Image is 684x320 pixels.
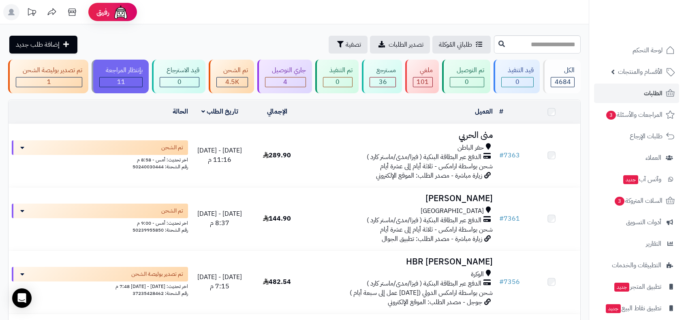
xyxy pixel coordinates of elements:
a: العملاء [594,148,679,168]
img: logo-2.png [629,22,676,39]
span: طلبات الإرجاع [630,131,663,142]
span: شحن بواسطة ارامكس - ثلاثة أيام إلى عشرة أيام [380,225,493,234]
a: تطبيق نقاط البيعجديد [594,299,679,318]
a: #7363 [499,150,520,160]
a: #7361 [499,214,520,223]
span: تم تصدير بوليصة الشحن [131,270,183,278]
a: إضافة طلب جديد [9,36,77,54]
span: تصدير الطلبات [389,40,423,49]
span: رقم الشحنة: 50239955850 [133,226,188,234]
div: 1 [16,77,82,87]
span: 144.90 [263,214,291,223]
a: تصدير الطلبات [370,36,430,54]
span: زيارة مباشرة - مصدر الطلب: الموقع الإلكتروني [376,171,482,180]
a: تم التوصيل 0 [440,60,492,93]
span: 0 [177,77,182,87]
div: 101 [413,77,432,87]
span: الدفع عبر البطاقة البنكية ( فيزا/مدى/ماستر كارد ) [367,216,481,225]
span: وآتس آب [622,174,661,185]
div: تم تصدير بوليصة الشحن [16,66,82,75]
span: تطبيق نقاط البيع [605,303,661,314]
div: Open Intercom Messenger [12,288,32,308]
h3: HBR [PERSON_NAME] [309,257,493,266]
a: تم التنفيذ 0 [314,60,361,93]
span: جوجل - مصدر الطلب: الموقع الإلكتروني [388,297,482,307]
span: لوحة التحكم [633,45,663,56]
div: ملغي [413,66,433,75]
a: العميل [475,107,493,116]
div: اخر تحديث: أمس - 8:58 م [12,155,188,163]
span: # [499,150,504,160]
a: السلات المتروكة3 [594,191,679,210]
span: 289.90 [263,150,291,160]
span: أدوات التسويق [626,217,661,228]
span: جديد [606,304,621,313]
h3: منى الحربي [309,131,493,140]
a: الحالة [173,107,188,116]
a: ملغي 101 [404,60,440,93]
div: تم الشحن [216,66,248,75]
span: تم الشحن [161,144,183,152]
span: رفيق [96,7,109,17]
div: بإنتظار المراجعة [99,66,143,75]
span: الطلبات [644,88,663,99]
div: 0 [160,77,199,87]
span: جديد [614,283,629,292]
span: # [499,277,504,287]
span: 0 [465,77,469,87]
a: الطلبات [594,84,679,103]
span: 4 [283,77,287,87]
span: 3 [606,111,616,120]
span: الدفع عبر البطاقة البنكية ( فيزا/مدى/ماستر كارد ) [367,279,481,288]
span: 101 [417,77,429,87]
a: تطبيق المتجرجديد [594,277,679,296]
span: [DATE] - [DATE] 8:37 م [197,209,242,228]
div: 0 [450,77,484,87]
a: أدوات التسويق [594,213,679,232]
a: لوحة التحكم [594,41,679,60]
img: ai-face.png [113,4,129,20]
h3: [PERSON_NAME] [309,194,493,203]
span: 11 [117,77,125,87]
span: الأقسام والمنتجات [618,66,663,77]
span: [DATE] - [DATE] 11:16 م [197,146,242,165]
a: بإنتظار المراجعة 11 [90,60,151,93]
button: تصفية [329,36,368,54]
a: طلبات الإرجاع [594,127,679,146]
span: 1 [47,77,51,87]
div: 4 [265,77,306,87]
div: اخر تحديث: أمس - 9:00 م [12,218,188,227]
div: تم التنفيذ [323,66,353,75]
span: 0 [336,77,340,87]
span: تطبيق المتجر [613,281,661,292]
a: قيد التنفيذ 0 [492,60,542,93]
span: # [499,214,504,223]
div: اخر تحديث: [DATE] - [DATE] 7:48 م [12,281,188,290]
a: التقارير [594,234,679,253]
span: 4.5K [225,77,239,87]
span: المراجعات والأسئلة [605,109,663,120]
span: إضافة طلب جديد [16,40,60,49]
div: قيد الاسترجاع [160,66,199,75]
a: # [499,107,503,116]
a: الإجمالي [267,107,287,116]
span: طلباتي المُوكلة [439,40,472,49]
a: طلباتي المُوكلة [432,36,491,54]
a: الكل4684 [541,60,582,93]
span: 36 [379,77,387,87]
span: الدفع عبر البطاقة البنكية ( فيزا/مدى/ماستر كارد ) [367,152,481,162]
div: قيد التنفيذ [501,66,534,75]
a: تحديثات المنصة [21,4,42,22]
span: 0 [515,77,519,87]
span: التقارير [646,238,661,249]
span: التطبيقات والخدمات [612,260,661,271]
span: شحن بواسطة ارامكس - ثلاثة أيام إلى عشرة أيام [380,161,493,171]
span: 482.54 [263,277,291,287]
div: جاري التوصيل [265,66,306,75]
a: مسترجع 36 [360,60,404,93]
span: حفر الباطن [457,143,484,152]
span: رقم الشحنة: 50240030444 [133,163,188,170]
div: مسترجع [370,66,396,75]
div: الكل [551,66,575,75]
span: زيارة مباشرة - مصدر الطلب: تطبيق الجوال [382,234,482,244]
